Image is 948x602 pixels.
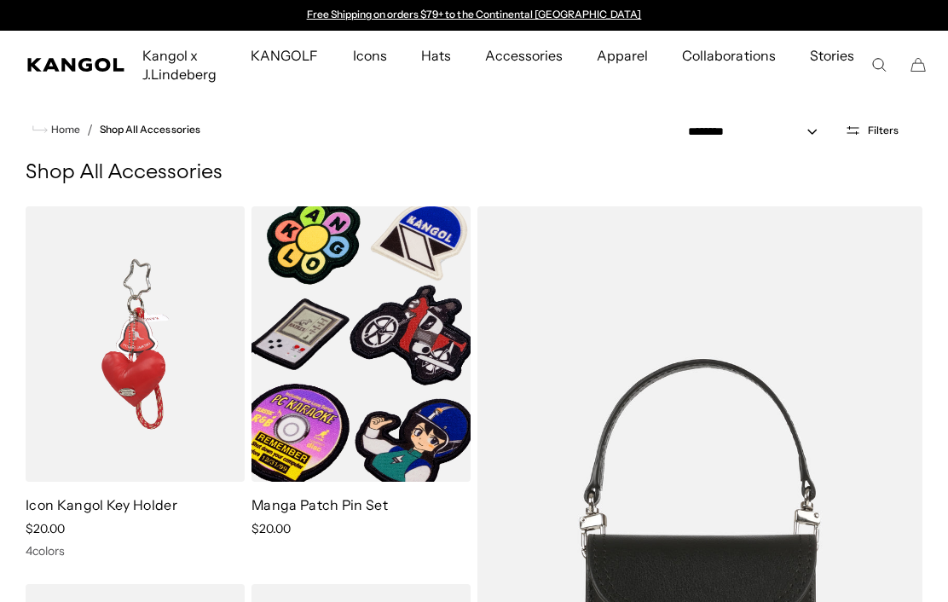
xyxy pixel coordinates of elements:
[868,124,899,136] span: Filters
[125,31,234,99] a: Kangol x J.Lindeberg
[793,31,871,99] a: Stories
[336,31,404,80] a: Icons
[26,496,177,513] a: Icon Kangol Key Holder
[251,496,388,513] a: Manga Patch Pin Set
[298,9,650,22] div: Announcement
[26,206,245,482] img: Icon Kangol Key Holder
[251,521,291,536] span: $20.00
[353,31,387,80] span: Icons
[26,543,245,559] div: 4 colors
[251,31,318,80] span: KANGOLF
[307,8,642,20] a: Free Shipping on orders $79+ to the Continental [GEOGRAPHIC_DATA]
[234,31,335,80] a: KANGOLF
[298,9,650,22] slideshow-component: Announcement bar
[421,31,451,80] span: Hats
[682,31,775,80] span: Collaborations
[835,123,909,138] button: Open filters
[26,521,65,536] span: $20.00
[597,31,648,80] span: Apparel
[100,124,200,136] a: Shop All Accessories
[26,160,922,186] h1: Shop All Accessories
[404,31,468,80] a: Hats
[48,124,80,136] span: Home
[665,31,792,80] a: Collaborations
[468,31,580,80] a: Accessories
[910,57,926,72] button: Cart
[27,58,125,72] a: Kangol
[681,123,835,141] select: Sort by: Featured
[580,31,665,80] a: Apparel
[810,31,854,99] span: Stories
[871,57,887,72] summary: Search here
[251,206,471,482] img: Manga Patch Pin Set
[142,31,217,99] span: Kangol x J.Lindeberg
[298,9,650,22] div: 1 of 2
[485,31,563,80] span: Accessories
[80,119,93,140] li: /
[32,122,80,137] a: Home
